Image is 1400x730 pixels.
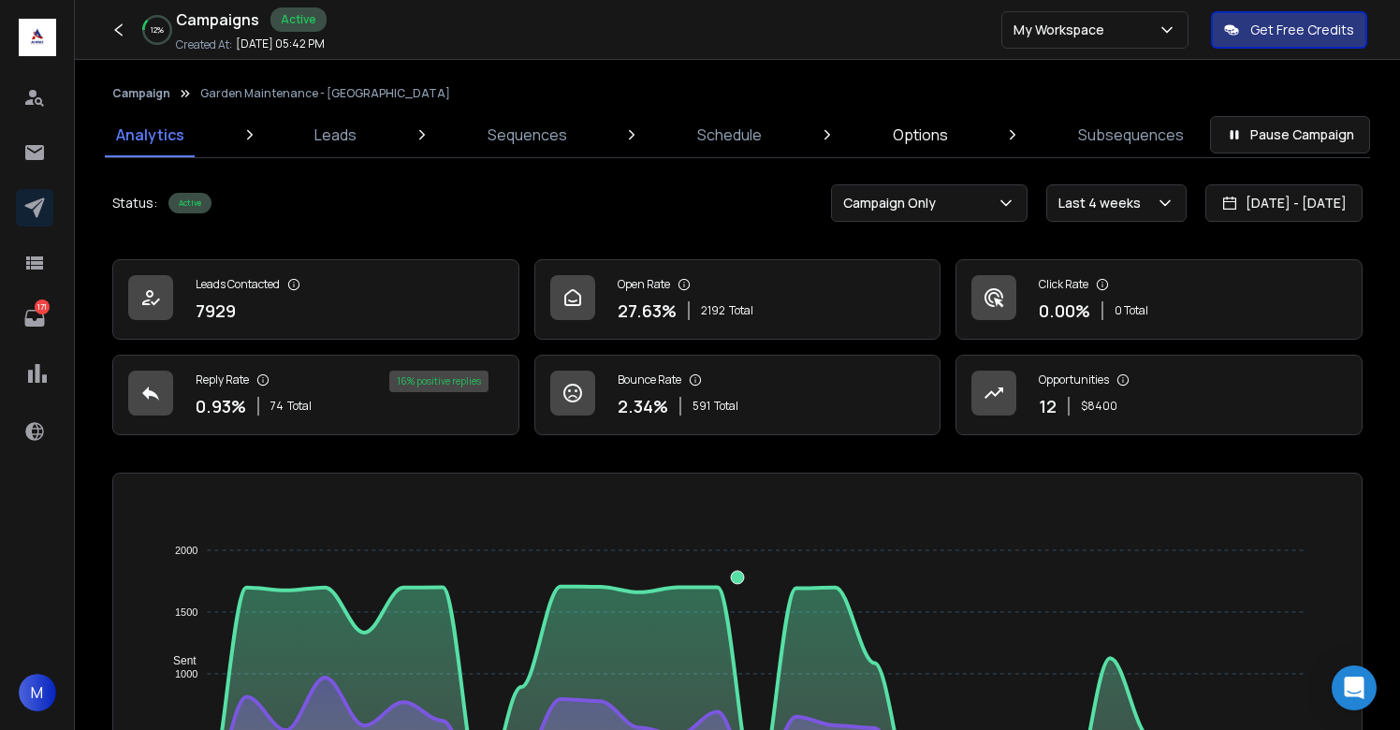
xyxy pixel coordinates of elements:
[270,7,327,32] div: Active
[196,298,236,324] p: 7929
[303,112,368,157] a: Leads
[159,654,197,667] span: Sent
[843,194,943,212] p: Campaign Only
[476,112,578,157] a: Sequences
[175,668,197,679] tspan: 1000
[1039,372,1109,387] p: Opportunities
[175,606,197,618] tspan: 1500
[893,124,948,146] p: Options
[196,277,280,292] p: Leads Contacted
[389,371,489,392] div: 16 % positive replies
[1332,665,1377,710] div: Open Intercom Messenger
[112,86,170,101] button: Campaign
[314,124,357,146] p: Leads
[236,36,325,51] p: [DATE] 05:42 PM
[686,112,773,157] a: Schedule
[618,393,668,419] p: 2.34 %
[105,112,196,157] a: Analytics
[955,355,1363,435] a: Opportunities12$8400
[151,24,164,36] p: 12 %
[1067,112,1195,157] a: Subsequences
[697,124,762,146] p: Schedule
[1205,184,1363,222] button: [DATE] - [DATE]
[287,399,312,414] span: Total
[955,259,1363,340] a: Click Rate0.00%0 Total
[1039,277,1088,292] p: Click Rate
[714,399,738,414] span: Total
[116,124,184,146] p: Analytics
[1078,124,1184,146] p: Subsequences
[19,674,56,711] button: M
[488,124,567,146] p: Sequences
[618,277,670,292] p: Open Rate
[196,372,249,387] p: Reply Rate
[701,303,725,318] span: 2192
[729,303,753,318] span: Total
[534,259,941,340] a: Open Rate27.63%2192Total
[882,112,959,157] a: Options
[16,299,53,337] a: 171
[168,193,211,213] div: Active
[196,393,246,419] p: 0.93 %
[112,194,157,212] p: Status:
[618,372,681,387] p: Bounce Rate
[112,355,519,435] a: Reply Rate0.93%74Total16% positive replies
[112,259,519,340] a: Leads Contacted7929
[618,298,677,324] p: 27.63 %
[693,399,710,414] span: 591
[534,355,941,435] a: Bounce Rate2.34%591Total
[176,8,259,31] h1: Campaigns
[1211,11,1367,49] button: Get Free Credits
[19,19,56,56] img: logo
[1115,303,1148,318] p: 0 Total
[35,299,50,314] p: 171
[175,545,197,556] tspan: 2000
[1210,116,1370,153] button: Pause Campaign
[1014,21,1112,39] p: My Workspace
[200,86,450,101] p: Garden Maintenance - [GEOGRAPHIC_DATA]
[1081,399,1117,414] p: $ 8400
[176,37,232,52] p: Created At:
[1250,21,1354,39] p: Get Free Credits
[1058,194,1148,212] p: Last 4 weeks
[1039,393,1057,419] p: 12
[270,399,284,414] span: 74
[1039,298,1090,324] p: 0.00 %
